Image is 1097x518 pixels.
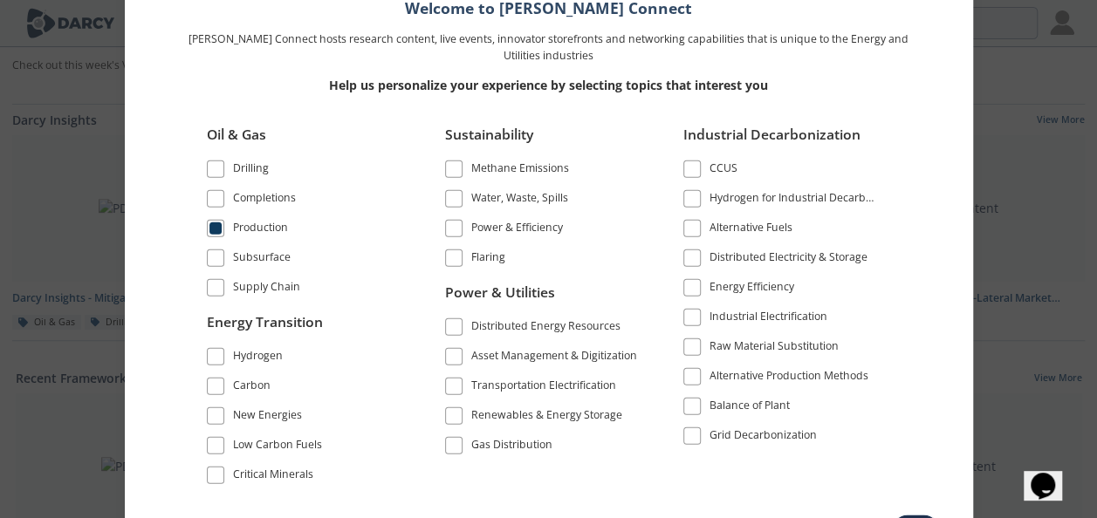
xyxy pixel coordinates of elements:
[207,311,402,344] div: Energy Transition
[710,427,817,448] div: Grid Decarbonization
[710,249,867,270] div: Distributed Electricity & Storage
[471,406,622,427] div: Renewables & Energy Storage
[710,309,827,330] div: Industrial Electrification
[233,406,302,427] div: New Energies
[710,338,839,359] div: Raw Material Substitution
[471,220,563,241] div: Power & Efficiency
[683,125,879,158] div: Industrial Decarbonization
[710,398,790,419] div: Balance of Plant
[233,160,269,181] div: Drilling
[710,368,868,389] div: Alternative Production Methods
[471,377,616,398] div: Transportation Electrification
[471,190,568,211] div: Water, Waste, Spills
[710,220,792,241] div: Alternative Fuels
[233,436,322,457] div: Low Carbon Fuels
[233,466,313,487] div: Critical Minerals
[710,279,794,300] div: Energy Efficiency
[182,31,915,64] p: [PERSON_NAME] Connect hosts research content, live events, innovator storefronts and networking c...
[233,190,296,211] div: Completions
[710,190,879,211] div: Hydrogen for Industrial Decarbonization
[233,249,291,270] div: Subsurface
[445,125,641,158] div: Sustainability
[471,347,637,368] div: Asset Management & Digitization
[471,436,552,457] div: Gas Distribution
[471,317,620,338] div: Distributed Energy Resources
[471,249,505,270] div: Flaring
[233,279,300,300] div: Supply Chain
[182,76,915,94] p: Help us personalize your experience by selecting topics that interest you
[233,347,283,368] div: Hydrogen
[471,160,569,181] div: Methane Emissions
[1024,448,1080,501] iframe: chat widget
[207,125,402,158] div: Oil & Gas
[710,160,737,181] div: CCUS
[445,282,641,315] div: Power & Utilities
[233,220,288,241] div: Production
[233,377,271,398] div: Carbon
